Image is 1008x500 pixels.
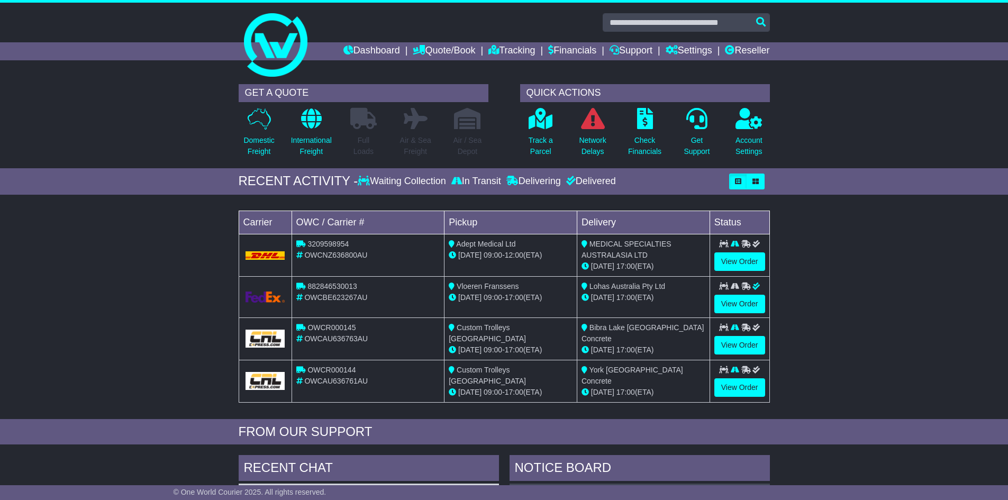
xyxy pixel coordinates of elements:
[582,344,705,356] div: (ETA)
[591,262,614,270] span: [DATE]
[239,211,292,234] td: Carrier
[735,135,762,157] p: Account Settings
[582,366,683,385] span: York [GEOGRAPHIC_DATA] Concrete
[358,176,448,187] div: Waiting Collection
[510,455,770,484] div: NOTICE BOARD
[246,372,285,390] img: GetCarrierServiceLogo
[529,135,553,157] p: Track a Parcel
[548,42,596,60] a: Financials
[616,346,635,354] span: 17:00
[683,107,710,163] a: GetSupport
[239,174,358,189] div: RECENT ACTIVITY -
[582,292,705,303] div: (ETA)
[291,135,332,157] p: International Freight
[449,176,504,187] div: In Transit
[714,295,765,313] a: View Order
[458,251,482,259] span: [DATE]
[304,251,367,259] span: OWCNZ636800AU
[400,135,431,157] p: Air & Sea Freight
[582,261,705,272] div: (ETA)
[307,323,356,332] span: OWCR000145
[714,378,765,397] a: View Order
[505,388,523,396] span: 17:00
[520,84,770,102] div: QUICK ACTIONS
[484,251,502,259] span: 09:00
[578,107,606,163] a: NetworkDelays
[307,240,349,248] span: 3209598954
[504,176,564,187] div: Delivering
[449,250,573,261] div: - (ETA)
[528,107,553,163] a: Track aParcel
[246,251,285,260] img: DHL.png
[449,344,573,356] div: - (ETA)
[246,292,285,303] img: GetCarrierServiceLogo
[307,282,357,290] span: 882846530013
[449,366,526,385] span: Custom Trolleys [GEOGRAPHIC_DATA]
[290,107,332,163] a: InternationalFreight
[458,346,482,354] span: [DATE]
[458,293,482,302] span: [DATE]
[591,293,614,302] span: [DATE]
[304,334,368,343] span: OWCAU636763AU
[684,135,710,157] p: Get Support
[628,107,662,163] a: CheckFinancials
[714,252,765,271] a: View Order
[239,455,499,484] div: RECENT CHAT
[458,388,482,396] span: [DATE]
[444,211,577,234] td: Pickup
[484,388,502,396] span: 09:00
[505,346,523,354] span: 17:00
[449,323,526,343] span: Custom Trolleys [GEOGRAPHIC_DATA]
[292,211,444,234] td: OWC / Carrier #
[505,251,523,259] span: 12:00
[243,135,274,157] p: Domestic Freight
[453,135,482,157] p: Air / Sea Depot
[457,282,519,290] span: Vloeren Franssens
[304,293,367,302] span: OWCBE623267AU
[350,135,377,157] p: Full Loads
[610,42,652,60] a: Support
[725,42,769,60] a: Reseller
[628,135,661,157] p: Check Financials
[582,323,704,343] span: Bibra Lake [GEOGRAPHIC_DATA] Concrete
[591,388,614,396] span: [DATE]
[174,488,326,496] span: © One World Courier 2025. All rights reserved.
[589,282,665,290] span: Lohas Australia Pty Ltd
[616,262,635,270] span: 17:00
[484,346,502,354] span: 09:00
[714,336,765,354] a: View Order
[505,293,523,302] span: 17:00
[616,293,635,302] span: 17:00
[582,240,671,259] span: MEDICAL SPECIALTIES AUSTRALASIA LTD
[579,135,606,157] p: Network Delays
[343,42,400,60] a: Dashboard
[413,42,475,60] a: Quote/Book
[564,176,616,187] div: Delivered
[239,84,488,102] div: GET A QUOTE
[449,292,573,303] div: - (ETA)
[243,107,275,163] a: DomesticFreight
[456,240,515,248] span: Adept Medical Ltd
[484,293,502,302] span: 09:00
[239,424,770,440] div: FROM OUR SUPPORT
[616,388,635,396] span: 17:00
[735,107,763,163] a: AccountSettings
[666,42,712,60] a: Settings
[488,42,535,60] a: Tracking
[246,330,285,348] img: GetCarrierServiceLogo
[582,387,705,398] div: (ETA)
[591,346,614,354] span: [DATE]
[710,211,769,234] td: Status
[449,387,573,398] div: - (ETA)
[577,211,710,234] td: Delivery
[304,377,368,385] span: OWCAU636761AU
[307,366,356,374] span: OWCR000144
